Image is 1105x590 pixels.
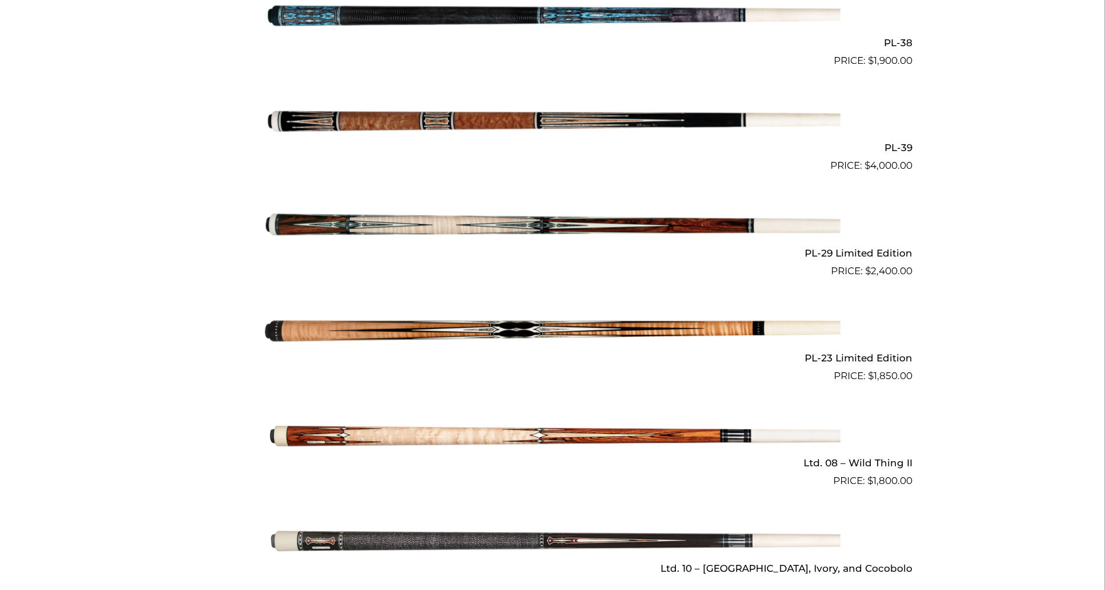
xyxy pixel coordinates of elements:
h2: PL-29 Limited Edition [193,242,913,263]
span: $ [868,475,874,486]
span: $ [866,265,871,276]
img: PL-39 [265,73,841,169]
h2: Ltd. 10 – [GEOGRAPHIC_DATA], Ivory, and Cocobolo [193,558,913,579]
a: PL-39 $4,000.00 [193,73,913,173]
h2: PL-39 [193,137,913,158]
bdi: 4,000.00 [865,160,913,171]
img: Ltd. 10 - Ebony, Ivory, and Cocobolo [265,493,841,589]
span: $ [865,160,871,171]
bdi: 2,400.00 [866,265,913,276]
span: $ [868,55,874,66]
img: PL-23 Limited Edition [265,283,841,379]
h2: Ltd. 08 – Wild Thing II [193,453,913,474]
a: Ltd. 08 – Wild Thing II $1,800.00 [193,388,913,489]
h2: PL-23 Limited Edition [193,348,913,369]
bdi: 1,850.00 [868,370,913,381]
a: PL-23 Limited Edition $1,850.00 [193,283,913,384]
span: $ [868,370,874,381]
img: PL-29 Limited Edition [265,178,841,274]
bdi: 1,800.00 [868,475,913,486]
img: Ltd. 08 - Wild Thing II [265,388,841,484]
bdi: 1,900.00 [868,55,913,66]
a: PL-29 Limited Edition $2,400.00 [193,178,913,278]
h2: PL-38 [193,32,913,53]
a: Ltd. 10 – [GEOGRAPHIC_DATA], Ivory, and Cocobolo [193,493,913,579]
